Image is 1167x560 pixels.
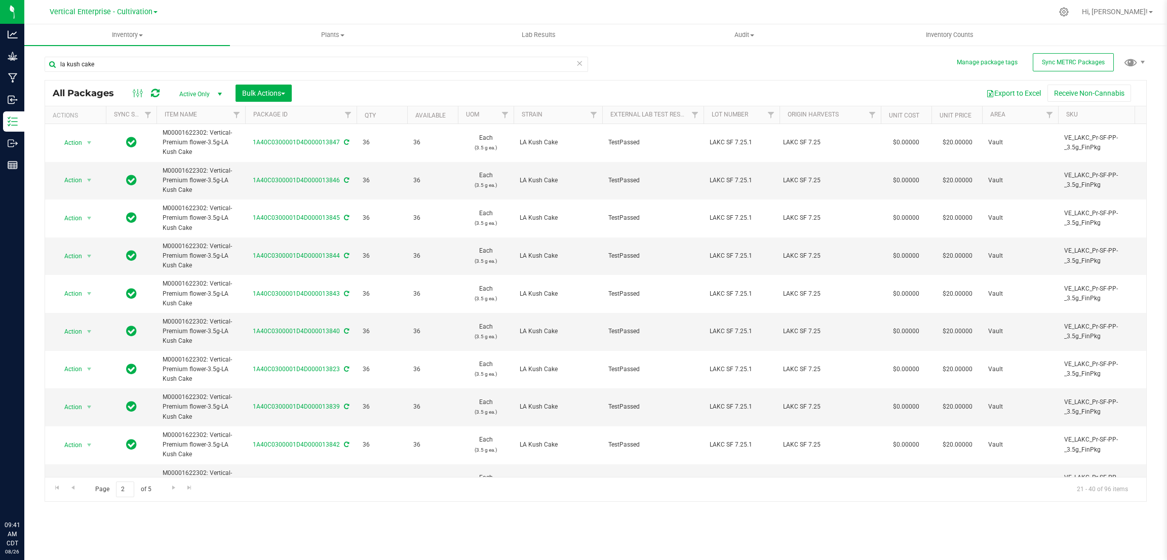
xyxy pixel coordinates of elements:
[342,290,349,297] span: Sync from Compliance System
[464,445,508,455] p: (3.5 g ea.)
[342,328,349,335] span: Sync from Compliance System
[342,403,349,410] span: Sync from Compliance System
[1066,111,1078,118] a: SKU
[230,24,436,46] a: Plants
[230,30,435,39] span: Plants
[87,482,160,497] span: Page of 5
[864,106,881,124] a: Filter
[1064,397,1141,417] span: VE_LAKC_Pr-SF-PP-_3.5g_FinPkg
[1064,133,1141,152] span: VE_LAKC_Pr-SF-PP-_3.5g_FinPkg
[783,251,878,261] div: LAKC SF 7.25
[881,351,931,389] td: $0.00000
[464,435,508,454] span: Each
[163,392,239,422] span: M00001622302: Vertical-Premium flower-3.5g-LA Kush Cake
[1130,106,1147,124] a: Filter
[126,135,137,149] span: In Sync
[466,111,479,118] a: UOM
[520,365,596,374] span: LA Kush Cake
[990,111,1005,118] a: Area
[163,204,239,233] span: M00001622302: Vertical-Premium flower-3.5g-LA Kush Cake
[1041,106,1058,124] a: Filter
[83,249,96,263] span: select
[55,400,83,414] span: Action
[126,324,137,338] span: In Sync
[24,24,230,46] a: Inventory
[5,548,20,555] p: 08/26
[1064,284,1141,303] span: VE_LAKC_Pr-SF-PP-_3.5g_FinPkg
[710,365,773,374] span: LAKC SF 7.25.1
[464,473,508,492] span: Each
[522,111,542,118] a: Strain
[413,176,452,185] span: 36
[847,24,1053,46] a: Inventory Counts
[53,112,102,119] div: Actions
[1064,322,1141,341] span: VE_LAKC_Pr-SF-PP-_3.5g_FinPkg
[881,237,931,275] td: $0.00000
[464,171,508,190] span: Each
[608,289,697,299] span: TestPassed
[253,328,340,335] a: 1A40C0300001D4D000013840
[881,162,931,200] td: $0.00000
[642,30,846,39] span: Audit
[50,8,152,16] span: Vertical Enterprise - Cultivation
[55,438,83,452] span: Action
[116,482,134,497] input: 2
[126,475,137,490] span: In Sync
[464,332,508,341] p: (3.5 g ea.)
[413,289,452,299] span: 36
[520,402,596,412] span: LA Kush Cake
[65,482,80,495] a: Go to the previous page
[55,325,83,339] span: Action
[1047,85,1131,102] button: Receive Non-Cannabis
[182,482,197,495] a: Go to the last page
[55,362,83,376] span: Action
[586,106,602,124] a: Filter
[520,251,596,261] span: LA Kush Cake
[938,173,978,188] span: $20.00000
[140,106,157,124] a: Filter
[340,106,357,124] a: Filter
[50,482,64,495] a: Go to the first page
[363,176,401,185] span: 36
[83,211,96,225] span: select
[610,111,690,118] a: External Lab Test Result
[363,251,401,261] span: 36
[55,211,83,225] span: Action
[1058,7,1070,17] div: Manage settings
[228,106,245,124] a: Filter
[938,399,978,414] span: $20.00000
[342,177,349,184] span: Sync from Compliance System
[881,124,931,162] td: $0.00000
[126,399,137,414] span: In Sync
[363,213,401,223] span: 36
[710,138,773,147] span: LAKC SF 7.25.1
[163,242,239,271] span: M00001622302: Vertical-Premium flower-3.5g-LA Kush Cake
[783,440,878,450] div: LAKC SF 7.25
[413,365,452,374] span: 36
[881,313,931,351] td: $0.00000
[413,402,452,412] span: 36
[8,160,18,170] inline-svg: Reports
[1042,59,1105,66] span: Sync METRC Packages
[940,112,971,119] a: Unit Price
[83,438,96,452] span: select
[83,400,96,414] span: select
[1064,246,1141,265] span: VE_LAKC_Pr-SF-PP-_3.5g_FinPkg
[464,322,508,341] span: Each
[166,482,181,495] a: Go to the next page
[938,249,978,263] span: $20.00000
[980,85,1047,102] button: Export to Excel
[163,279,239,308] span: M00001622302: Vertical-Premium flower-3.5g-LA Kush Cake
[55,173,83,187] span: Action
[165,111,197,118] a: Item Name
[464,294,508,303] p: (3.5 g ea.)
[55,136,83,150] span: Action
[413,213,452,223] span: 36
[520,289,596,299] span: LA Kush Cake
[126,437,137,452] span: In Sync
[53,88,124,99] span: All Packages
[342,214,349,221] span: Sync from Compliance System
[163,430,239,460] span: M00001622302: Vertical-Premium flower-3.5g-LA Kush Cake
[5,521,20,548] p: 09:41 AM CDT
[988,440,1052,450] span: Vault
